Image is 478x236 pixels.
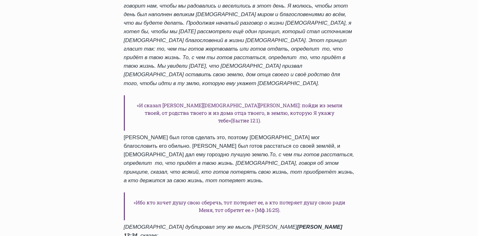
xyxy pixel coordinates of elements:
[124,63,340,86] em: Мы увидели [DATE], что [DEMOGRAPHIC_DATA] призвал [DEMOGRAPHIC_DATA] оставить свою землю, дом отц...
[124,95,354,131] h6: «И сказал [PERSON_NAME][DEMOGRAPHIC_DATA][PERSON_NAME]: пойди из земли твоей, от родства твоего и...
[124,20,352,43] em: Продолжая начатый разговор о жизни [DEMOGRAPHIC_DATA], я хотел бы, чтобы мы [DATE] рассмотрели ещ...
[124,160,354,183] em: [DEMOGRAPHIC_DATA], говоря об этом принципе, сказал, что всякий, кто готов потерять свою жизнь, т...
[124,192,354,220] h6: «Ибо кто хочет душу свою сберечь, тот потеряет ее, а кто потеряет душу свою ради Меня, тот обрете...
